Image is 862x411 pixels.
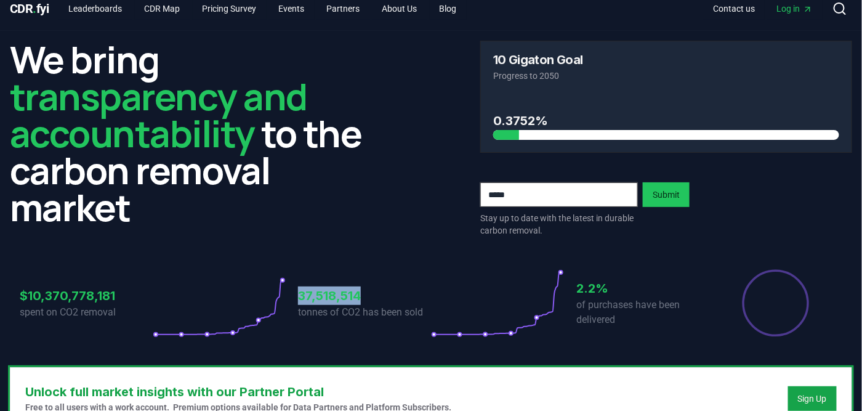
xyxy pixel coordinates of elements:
h3: 2.2% [576,279,709,298]
a: Sign Up [798,393,827,405]
span: Log in [777,2,813,15]
h3: 37,518,514 [298,287,431,305]
h3: 0.3752% [493,112,839,130]
h2: We bring to the carbon removal market [10,41,382,226]
p: Stay up to date with the latest in durable carbon removal. [480,212,638,237]
p: tonnes of CO2 has been sold [298,305,431,320]
span: CDR fyi [10,1,49,16]
h3: $10,370,778,181 [20,287,153,305]
span: transparency and accountability [10,71,307,158]
p: of purchases have been delivered [576,298,709,327]
h3: 10 Gigaton Goal [493,54,583,66]
button: Sign Up [788,386,837,411]
p: spent on CO2 removal [20,305,153,320]
p: Progress to 2050 [493,70,839,82]
h3: Unlock full market insights with our Partner Portal [25,383,451,401]
span: . [33,1,37,16]
button: Submit [643,182,690,207]
div: Percentage of sales delivered [741,269,810,338]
